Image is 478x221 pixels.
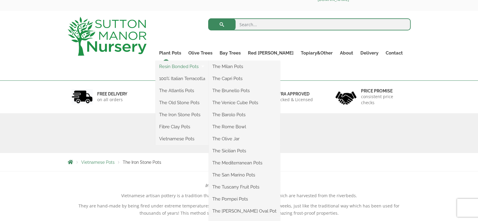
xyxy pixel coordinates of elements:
a: The Iron Stone Pots [156,110,209,119]
p: on all orders [97,97,127,103]
p: consistent price checks [361,94,407,106]
img: 4.jpg [335,88,356,106]
h6: Defra approved [273,91,313,97]
a: The Barolo Pots [209,110,280,119]
a: The [PERSON_NAME] Oval Pot [209,207,280,216]
a: The San Marino Pots [209,170,280,179]
img: 1.jpg [72,89,93,104]
a: Fibre Clay Pots [156,122,209,131]
strong: Ironstone (Black Vietnamese Clay) [205,182,273,188]
a: The Atlantis Pots [156,86,209,95]
a: Contact [382,49,406,57]
a: The Old Stone Pots [156,98,209,107]
a: 100% Italian Terracotta [156,74,209,83]
a: Olive Trees [185,49,216,57]
a: The Mediterranean Pots [209,158,280,167]
h6: Price promise [361,88,407,94]
input: Search... [208,18,411,30]
a: Vietnamese Pots [81,160,115,165]
p: Vietnamese artisan pottery is a tradition that uses Vietnam dark heavy clays which are harvested ... [68,192,411,199]
img: logo [68,17,146,56]
a: Topiary&Other [297,49,336,57]
a: The Sicilian Pots [209,146,280,155]
a: The Pompei Pots [209,195,280,204]
a: The Brunello Pots [209,86,280,95]
a: The Venice Cube Pots [209,98,280,107]
a: Vietnamese Pots [156,134,209,143]
a: The Tuscany Fruit Pots [209,182,280,191]
p: checked & Licensed [273,97,313,103]
a: Plant Pots [156,49,185,57]
span: The Iron Stone Pots [123,160,161,165]
a: About [336,49,357,57]
a: Red [PERSON_NAME] [244,49,297,57]
a: Resin Bonded Pots [156,62,209,71]
a: Delivery [357,49,382,57]
a: The Milan Pots [209,62,280,71]
a: Bay Trees [216,49,244,57]
a: The Olive Jar [209,134,280,143]
nav: Breadcrumbs [68,160,411,164]
a: The Capri Pots [209,74,280,83]
a: The Rome Bowl [209,122,280,131]
p: They are hand-made by being fired under extreme temperatures in wood-burning kilns for up to 3 we... [68,202,411,217]
h1: The Iron Stone Pots [68,128,411,139]
h6: FREE DELIVERY [97,91,127,97]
